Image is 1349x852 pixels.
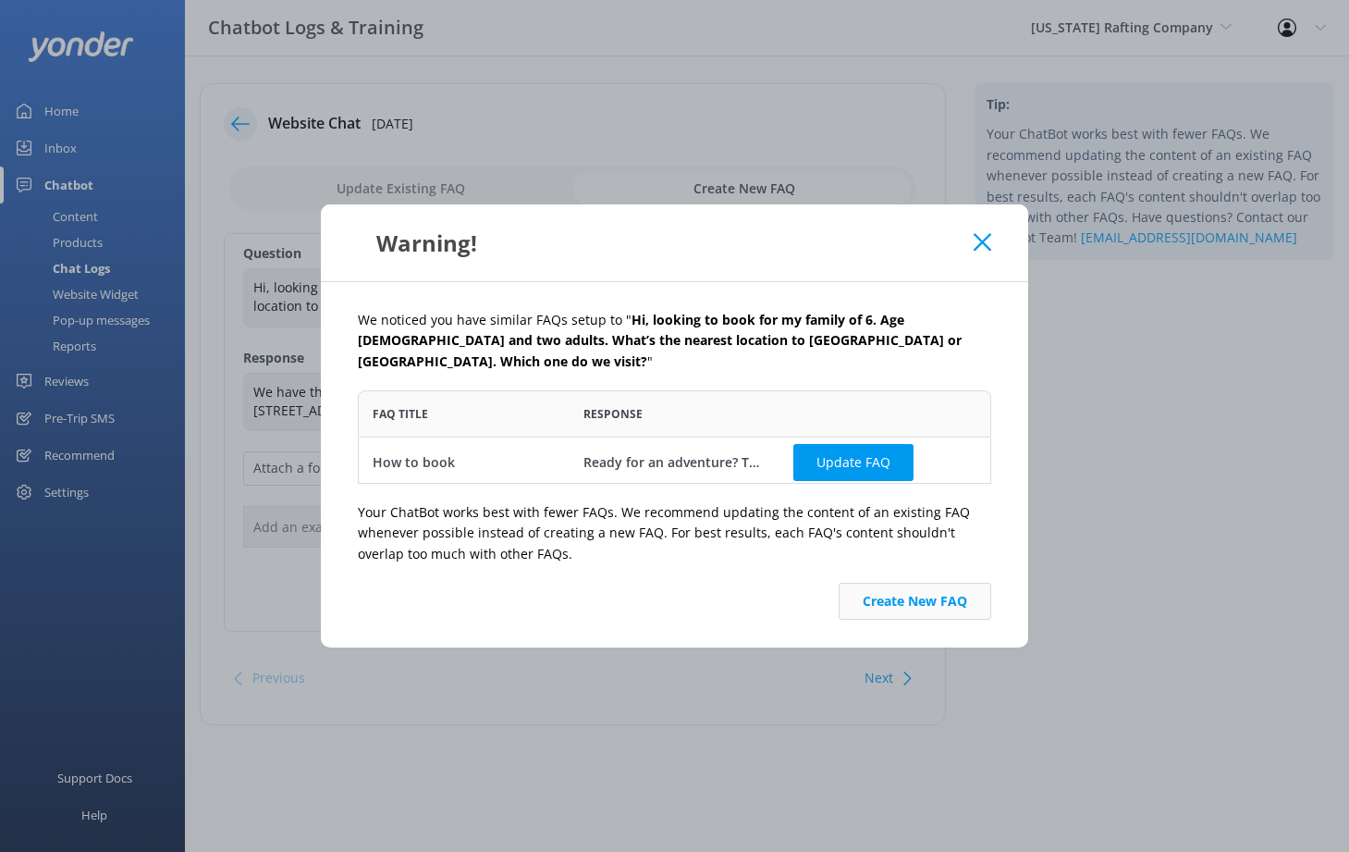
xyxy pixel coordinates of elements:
[358,311,962,370] b: Hi, looking to book for my family of 6. Age [DEMOGRAPHIC_DATA] and two adults. What’s the nearest...
[358,502,991,564] p: Your ChatBot works best with fewer FAQs. We recommend updating the content of an existing FAQ whe...
[583,405,643,423] span: Response
[373,452,455,473] div: How to book
[793,444,914,481] button: Update FAQ
[358,228,974,258] div: Warning!
[583,452,766,473] div: Ready for an adventure? The easiest way to book your trip is online: [URL][DOMAIN_NAME]. If you’d...
[373,405,428,423] span: FAQ Title
[358,437,991,488] div: row
[358,310,991,372] p: We noticed you have similar FAQs setup to " "
[358,437,991,483] div: grid
[839,583,991,620] button: Create New FAQ
[974,233,991,252] button: Close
